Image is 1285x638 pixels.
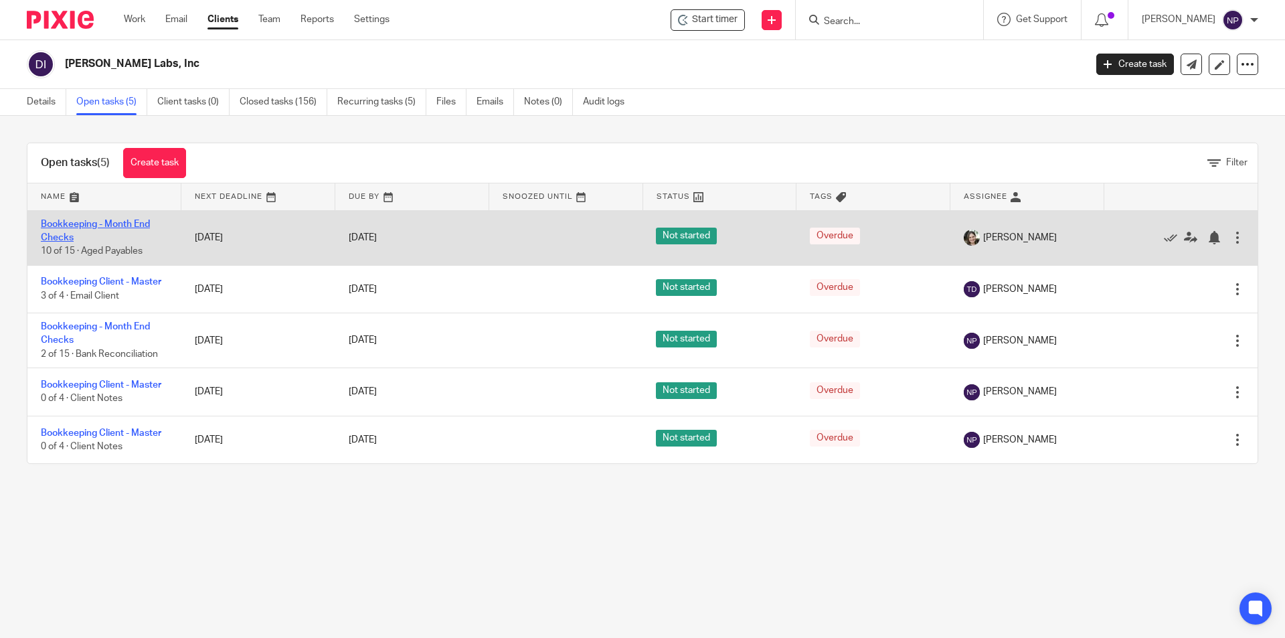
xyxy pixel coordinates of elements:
span: Not started [656,382,717,399]
span: [DATE] [349,435,377,445]
a: Bookkeeping Client - Master [41,277,161,287]
a: Settings [354,13,390,26]
a: Notes (0) [524,89,573,115]
img: barbara-raine-.jpg [964,230,980,246]
a: Bookkeeping - Month End Checks [41,220,150,242]
a: Client tasks (0) [157,89,230,115]
a: Emails [477,89,514,115]
span: Get Support [1016,15,1067,24]
a: Bookkeeping Client - Master [41,428,161,438]
a: Bookkeeping - Month End Checks [41,322,150,345]
td: [DATE] [181,210,335,265]
a: Create task [123,148,186,178]
span: 10 of 15 · Aged Payables [41,246,143,256]
h2: [PERSON_NAME] Labs, Inc [65,57,874,71]
a: Work [124,13,145,26]
a: Recurring tasks (5) [337,89,426,115]
span: (5) [97,157,110,168]
td: [DATE] [181,313,335,368]
p: [PERSON_NAME] [1142,13,1215,26]
td: [DATE] [181,416,335,463]
span: [PERSON_NAME] [983,283,1057,296]
td: [DATE] [181,368,335,416]
span: Overdue [810,331,860,347]
span: Not started [656,228,717,244]
span: Status [657,193,690,200]
a: Closed tasks (156) [240,89,327,115]
img: svg%3E [964,333,980,349]
span: Not started [656,279,717,296]
a: Details [27,89,66,115]
span: [DATE] [349,233,377,242]
img: svg%3E [1222,9,1244,31]
span: [DATE] [349,387,377,396]
span: Snoozed Until [503,193,573,200]
span: Not started [656,430,717,447]
span: Not started [656,331,717,347]
span: [PERSON_NAME] [983,231,1057,244]
span: Overdue [810,430,860,447]
span: [PERSON_NAME] [983,433,1057,447]
img: svg%3E [964,281,980,297]
span: Tags [810,193,833,200]
span: Overdue [810,382,860,399]
span: 0 of 4 · Client Notes [41,442,122,451]
img: svg%3E [964,384,980,400]
img: svg%3E [27,50,55,78]
img: Pixie [27,11,94,29]
span: Filter [1226,158,1248,167]
a: Email [165,13,187,26]
span: 3 of 4 · Email Client [41,291,119,301]
a: Clients [207,13,238,26]
span: Overdue [810,228,860,244]
a: Reports [301,13,334,26]
span: Start timer [692,13,738,27]
span: [DATE] [349,285,377,294]
a: Audit logs [583,89,634,115]
img: svg%3E [964,432,980,448]
a: Create task [1096,54,1174,75]
a: Open tasks (5) [76,89,147,115]
span: Overdue [810,279,860,296]
div: Dayhoff Labs, Inc [671,9,745,31]
span: 2 of 15 · Bank Reconciliation [41,349,158,359]
a: Team [258,13,280,26]
a: Mark as done [1164,231,1184,244]
a: Files [436,89,466,115]
input: Search [823,16,943,28]
td: [DATE] [181,265,335,313]
a: Bookkeeping Client - Master [41,380,161,390]
span: [PERSON_NAME] [983,334,1057,347]
span: [PERSON_NAME] [983,385,1057,398]
span: 0 of 4 · Client Notes [41,394,122,404]
span: [DATE] [349,336,377,345]
h1: Open tasks [41,156,110,170]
